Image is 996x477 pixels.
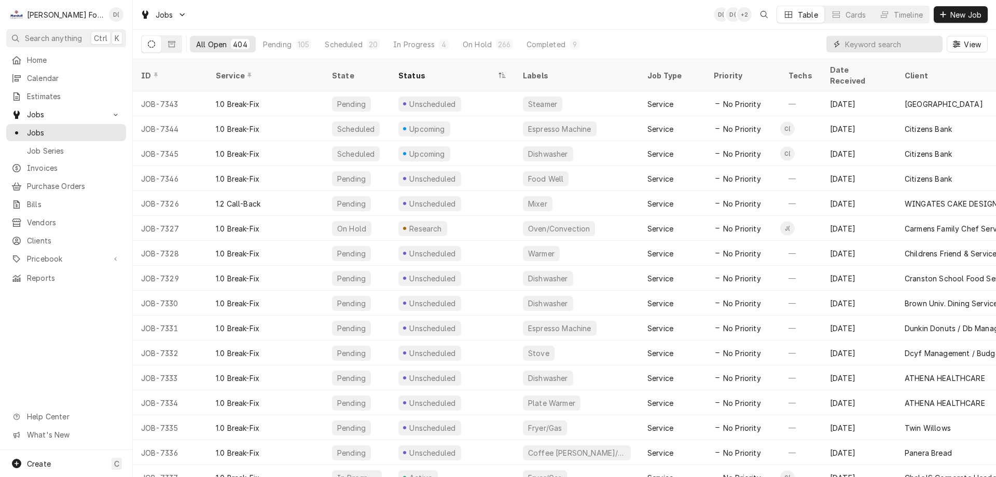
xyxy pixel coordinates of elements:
[156,9,173,20] span: Jobs
[6,214,126,231] a: Vendors
[133,141,208,166] div: JOB-7345
[133,241,208,266] div: JOB-7328
[325,39,362,50] div: Scheduled
[336,248,367,259] div: Pending
[216,223,259,234] div: 1.0 Break-Fix
[6,51,126,69] a: Home
[723,198,761,209] span: No Priority
[822,340,896,365] div: [DATE]
[216,248,259,259] div: 1.0 Break-Fix
[332,70,382,81] div: State
[27,272,121,283] span: Reports
[780,166,822,191] div: —
[94,33,107,44] span: Ctrl
[336,298,367,309] div: Pending
[523,70,631,81] div: Labels
[714,70,770,81] div: Priority
[780,146,795,161] div: C(
[780,365,822,390] div: —
[133,415,208,440] div: JOB-7335
[714,7,728,22] div: D(
[780,221,795,236] div: J(
[723,398,761,408] span: No Priority
[27,181,121,192] span: Purchase Orders
[905,447,952,458] div: Panera Bread
[27,199,121,210] span: Bills
[133,116,208,141] div: JOB-7344
[336,447,367,458] div: Pending
[6,408,126,425] a: Go to Help Center
[527,223,591,234] div: Oven/Convection
[780,121,795,136] div: C(
[723,348,761,359] span: No Priority
[133,166,208,191] div: JOB-7346
[6,426,126,443] a: Go to What's New
[647,273,673,284] div: Service
[647,124,673,134] div: Service
[498,39,510,50] div: 266
[336,398,367,408] div: Pending
[6,159,126,176] a: Invoices
[527,373,569,384] div: Dishwasher
[723,323,761,334] span: No Priority
[723,248,761,259] span: No Priority
[6,88,126,105] a: Estimates
[780,440,822,465] div: —
[133,91,208,116] div: JOB-7343
[408,423,457,433] div: Unscheduled
[789,70,813,81] div: Techs
[216,423,259,433] div: 1.0 Break-Fix
[408,447,457,458] div: Unscheduled
[647,70,697,81] div: Job Type
[463,39,492,50] div: On Hold
[141,70,197,81] div: ID
[27,73,121,84] span: Calendar
[905,373,985,384] div: ATHENA HEALTHCARE
[196,39,227,50] div: All Open
[723,173,761,184] span: No Priority
[780,241,822,266] div: —
[527,273,569,284] div: Dishwasher
[822,365,896,390] div: [DATE]
[408,298,457,309] div: Unscheduled
[27,109,105,120] span: Jobs
[408,99,457,110] div: Unscheduled
[647,223,673,234] div: Service
[27,429,120,440] span: What's New
[27,411,120,422] span: Help Center
[27,91,121,102] span: Estimates
[408,148,447,159] div: Upcoming
[133,365,208,390] div: JOB-7333
[263,39,292,50] div: Pending
[647,148,673,159] div: Service
[216,373,259,384] div: 1.0 Break-Fix
[133,316,208,340] div: JOB-7331
[647,373,673,384] div: Service
[527,447,627,458] div: Coffee [PERSON_NAME]/Hot
[6,269,126,287] a: Reports
[845,36,937,52] input: Keyword search
[527,398,576,408] div: Plate Warmer
[780,146,795,161] div: Chris Branca (99)'s Avatar
[336,124,376,134] div: Scheduled
[27,127,121,138] span: Jobs
[216,273,259,284] div: 1.0 Break-Fix
[9,7,24,22] div: Marshall Food Equipment Service's Avatar
[336,373,367,384] div: Pending
[714,7,728,22] div: Derek Testa (81)'s Avatar
[780,291,822,316] div: —
[408,173,457,184] div: Unscheduled
[336,148,376,159] div: Scheduled
[6,178,126,195] a: Purchase Orders
[408,248,457,259] div: Unscheduled
[822,316,896,340] div: [DATE]
[647,173,673,184] div: Service
[298,39,309,50] div: 105
[527,124,592,134] div: Espresso Machine
[27,459,51,468] span: Create
[780,266,822,291] div: —
[441,39,447,50] div: 4
[948,9,984,20] span: New Job
[6,124,126,141] a: Jobs
[905,148,952,159] div: Citizens Bank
